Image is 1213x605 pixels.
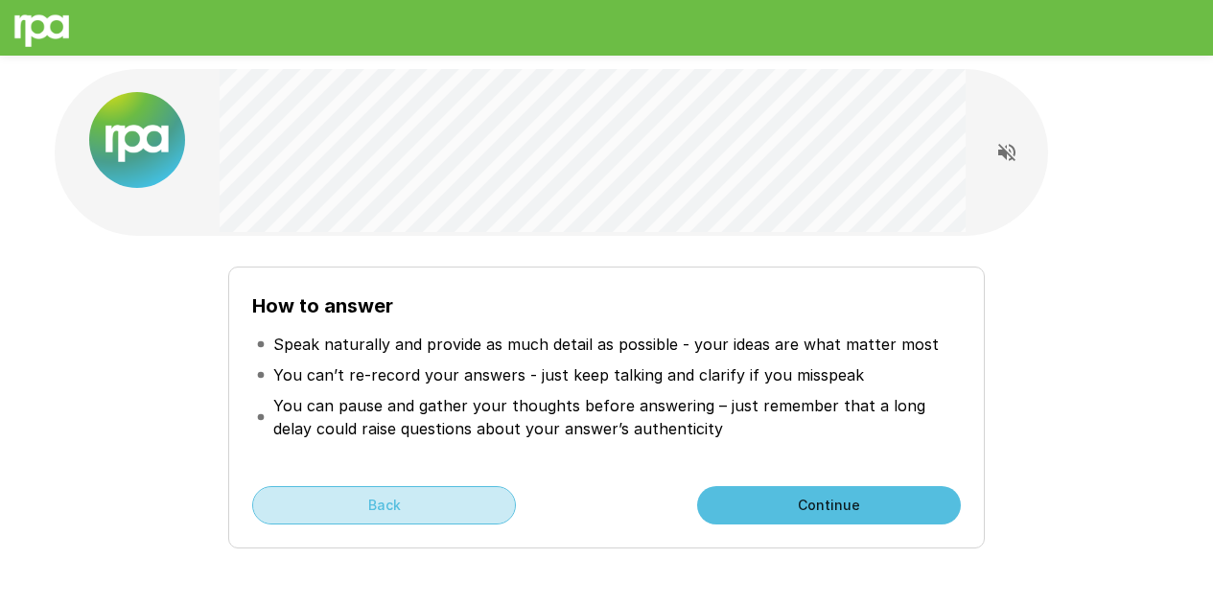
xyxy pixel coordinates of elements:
b: How to answer [252,294,393,317]
img: new%2520logo%2520(1).png [89,92,185,188]
p: You can pause and gather your thoughts before answering – just remember that a long delay could r... [273,394,956,440]
button: Read questions aloud [988,133,1026,172]
p: You can’t re-record your answers - just keep talking and clarify if you misspeak [273,363,864,386]
button: Continue [697,486,961,524]
button: Back [252,486,516,524]
p: Speak naturally and provide as much detail as possible - your ideas are what matter most [273,333,939,356]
